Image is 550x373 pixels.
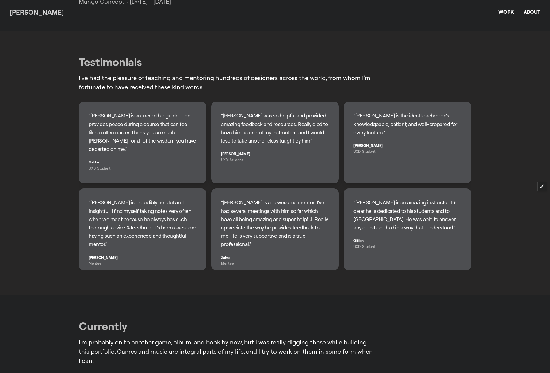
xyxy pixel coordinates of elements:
[79,338,373,365] p: I'm probably on to another game, album, and book by now, but I was really digging these while bui...
[498,9,514,15] a: Work
[79,55,142,68] h2: Testimonials
[89,255,197,260] p: [PERSON_NAME]
[221,157,329,163] p: UXDI Student
[89,165,197,171] p: UXDI Student
[79,73,373,92] p: I've had the pleasure of teaching and mentoring hundreds of designers across the world, from whom...
[221,255,329,260] p: Zahra
[353,111,461,137] p: "[PERSON_NAME] is the ideal teacher; he's knowledgeable, patient, and well-prepared for every lec...
[221,151,329,157] p: [PERSON_NAME]
[524,9,540,15] a: About
[89,111,197,153] p: "[PERSON_NAME] is an incredible guide — he provides peace during a course that can feel like a ro...
[353,143,461,148] p: [PERSON_NAME]
[353,148,461,154] p: UXDI Student
[353,238,461,244] p: Gillian
[89,159,197,165] p: Gabby
[89,198,197,248] p: "[PERSON_NAME] is incredibly helpful and insightful. I find myself taking notes very often when w...
[221,260,329,266] p: Mentee
[538,182,547,191] button: Edit Framer Content
[79,319,127,333] h2: Currently
[221,111,329,145] p: "[PERSON_NAME] was so helpful and provided amazing feedback and resources. Really glad to have hi...
[353,198,461,232] p: "[PERSON_NAME] is an amazing instructor. It's clear he is dedicated to his students and to [GEOGR...
[353,244,461,249] p: UXDI Student
[10,8,64,17] a: [PERSON_NAME]
[89,260,197,266] p: Mentee
[221,198,329,248] p: "[PERSON_NAME] is an awesome mentor! I’ve had several meetings with him so far which have all bei...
